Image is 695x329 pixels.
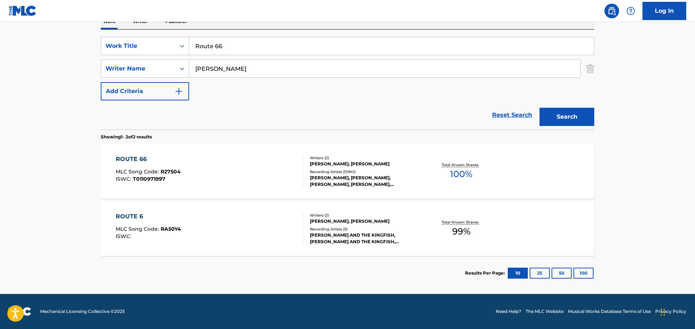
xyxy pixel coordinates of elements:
div: Recording Artists ( 10941 ) [310,169,420,175]
img: help [626,7,635,15]
span: MLC Song Code : [116,226,161,232]
span: 99 % [452,225,471,238]
div: Writers ( 2 ) [310,213,420,218]
button: 100 [573,268,594,279]
div: Help [623,4,638,18]
p: Results Per Page: [465,270,507,276]
a: The MLC Website [526,308,564,315]
a: Public Search [604,4,619,18]
button: Add Criteria [101,82,189,100]
img: 9d2ae6d4665cec9f34b9.svg [174,87,183,96]
div: [PERSON_NAME], [PERSON_NAME] [310,161,420,167]
p: Total Known Shares: [442,162,481,168]
div: [PERSON_NAME], [PERSON_NAME], [PERSON_NAME], [PERSON_NAME], [PERSON_NAME], [PERSON_NAME] [310,175,420,188]
a: Privacy Policy [655,308,686,315]
a: Log In [642,2,686,20]
span: Mechanical Licensing Collective © 2025 [40,308,125,315]
div: Recording Artists ( 3 ) [310,226,420,232]
button: 10 [508,268,528,279]
button: Search [540,108,594,126]
div: ROUTE 6 [116,212,181,221]
img: Delete Criterion [586,60,594,78]
a: ROUTE 6MLC Song Code:RA50Y4ISWC:Writers (2)[PERSON_NAME], [PERSON_NAME]Recording Artists (3)[PERS... [101,201,594,256]
div: Writer Name [105,64,171,73]
p: Total Known Shares: [442,219,481,225]
a: Reset Search [488,107,536,123]
span: ISWC : [116,176,133,182]
span: RA50Y4 [161,226,181,232]
form: Search Form [101,37,594,130]
img: logo [9,307,31,316]
div: Work Title [105,42,171,50]
p: Showing 1 - 2 of 2 results [101,134,152,140]
img: MLC Logo [9,5,37,16]
img: search [607,7,616,15]
span: R27504 [161,168,181,175]
button: 50 [552,268,572,279]
span: MLC Song Code : [116,168,161,175]
div: Drag [661,301,665,323]
div: Writers ( 2 ) [310,155,420,161]
a: Musical Works Database Terms of Use [568,308,651,315]
span: T0110971997 [133,176,165,182]
span: ISWC : [116,233,133,240]
div: [PERSON_NAME] AND THE KINGFISH, [PERSON_NAME] AND THE KINGFISH, [PERSON_NAME] AND THE KINGFISH [310,232,420,245]
div: [PERSON_NAME], [PERSON_NAME] [310,218,420,225]
iframe: Chat Widget [658,294,695,329]
a: ROUTE 66MLC Song Code:R27504ISWC:T0110971997Writers (2)[PERSON_NAME], [PERSON_NAME]Recording Arti... [101,144,594,199]
a: Need Help? [496,308,521,315]
span: 100 % [450,168,472,181]
button: 25 [530,268,550,279]
div: ROUTE 66 [116,155,181,164]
